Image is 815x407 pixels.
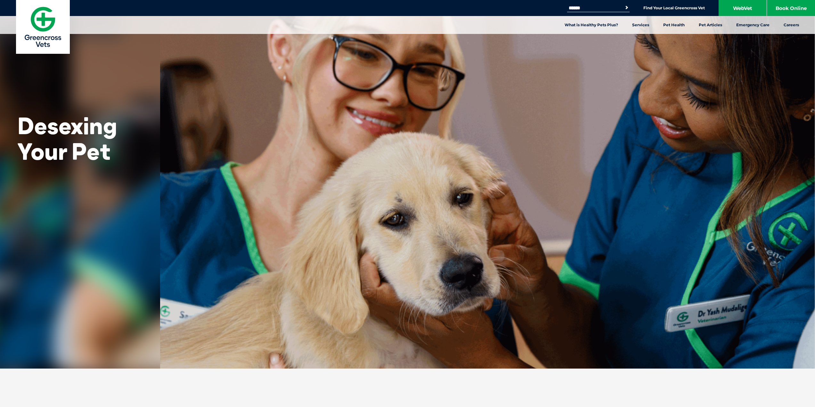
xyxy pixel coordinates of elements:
a: Services [625,16,656,34]
a: What is Healthy Pets Plus? [558,16,625,34]
a: Emergency Care [729,16,777,34]
a: Find Your Local Greencross Vet [643,5,705,11]
a: Careers [777,16,806,34]
h1: Desexing Your Pet [18,113,143,164]
a: Pet Articles [692,16,729,34]
button: Search [623,4,630,11]
a: Pet Health [656,16,692,34]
